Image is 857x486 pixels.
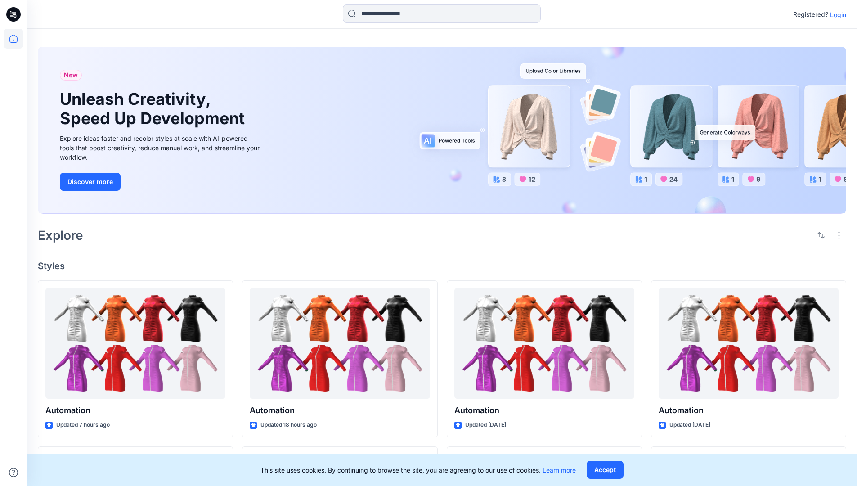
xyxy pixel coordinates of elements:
[669,420,710,430] p: Updated [DATE]
[250,288,430,399] a: Automation
[587,461,624,479] button: Accept
[38,228,83,243] h2: Explore
[659,288,839,399] a: Automation
[45,288,225,399] a: Automation
[830,10,846,19] p: Login
[793,9,828,20] p: Registered?
[64,70,78,81] span: New
[465,420,506,430] p: Updated [DATE]
[260,465,576,475] p: This site uses cookies. By continuing to browse the site, you are agreeing to our use of cookies.
[454,288,634,399] a: Automation
[543,466,576,474] a: Learn more
[38,261,846,271] h4: Styles
[454,404,634,417] p: Automation
[659,404,839,417] p: Automation
[60,90,249,128] h1: Unleash Creativity, Speed Up Development
[56,420,110,430] p: Updated 7 hours ago
[250,404,430,417] p: Automation
[60,134,262,162] div: Explore ideas faster and recolor styles at scale with AI-powered tools that boost creativity, red...
[60,173,262,191] a: Discover more
[60,173,121,191] button: Discover more
[45,404,225,417] p: Automation
[260,420,317,430] p: Updated 18 hours ago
